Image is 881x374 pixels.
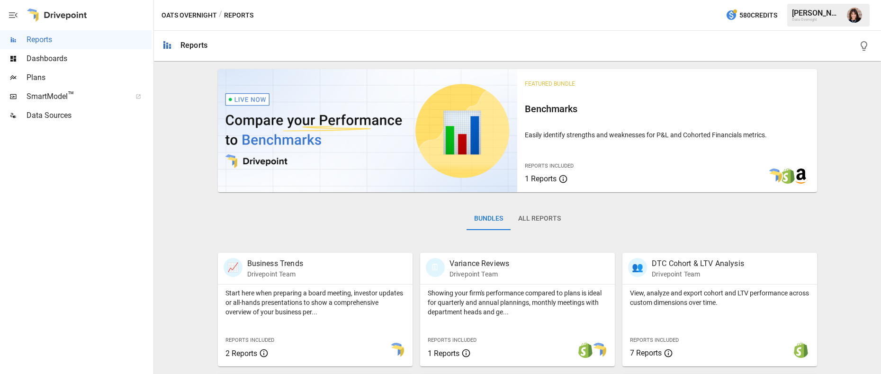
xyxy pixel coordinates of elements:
span: ™ [68,89,74,101]
img: smart model [389,343,404,358]
div: / [219,9,222,21]
p: Drivepoint Team [449,269,509,279]
span: Reports Included [225,337,274,343]
span: Featured Bundle [525,80,575,87]
span: Reports Included [428,337,476,343]
div: [PERSON_NAME] [792,9,841,18]
span: Reports Included [525,163,574,169]
span: 580 Credits [739,9,777,21]
div: 📈 [224,258,243,277]
img: smart model [591,343,606,358]
img: shopify [793,343,809,358]
span: Data Sources [27,110,152,121]
button: 580Credits [722,7,781,24]
p: Drivepoint Team [652,269,744,279]
img: shopify [578,343,593,358]
img: smart model [767,169,782,184]
p: View, analyze and export cohort and LTV performance across custom dimensions over time. [630,288,809,307]
div: Reports [180,41,207,50]
img: Lisa Lutich [847,8,862,23]
img: amazon [793,169,809,184]
p: Showing your firm's performance compared to plans is ideal for quarterly and annual plannings, mo... [428,288,607,317]
div: 🗓 [426,258,445,277]
span: 1 Reports [525,174,557,183]
span: Reports Included [630,337,679,343]
p: Drivepoint Team [247,269,303,279]
img: shopify [780,169,795,184]
p: Variance Reviews [449,258,509,269]
span: Dashboards [27,53,152,64]
span: SmartModel [27,91,125,102]
button: Lisa Lutich [841,2,868,28]
p: Start here when preparing a board meeting, investor updates or all-hands presentations to show a ... [225,288,405,317]
span: 7 Reports [630,348,662,357]
h6: Benchmarks [525,101,809,116]
span: Plans [27,72,152,83]
button: Oats Overnight [162,9,217,21]
span: Reports [27,34,152,45]
span: 1 Reports [428,349,459,358]
button: Bundles [467,207,511,230]
p: DTC Cohort & LTV Analysis [652,258,744,269]
div: 👥 [628,258,647,277]
p: Business Trends [247,258,303,269]
div: Oats Overnight [792,18,841,22]
img: video thumbnail [218,69,518,192]
button: All Reports [511,207,568,230]
span: 2 Reports [225,349,257,358]
p: Easily identify strengths and weaknesses for P&L and Cohorted Financials metrics. [525,130,809,140]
